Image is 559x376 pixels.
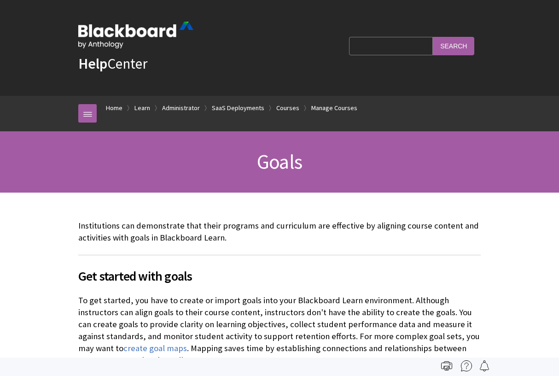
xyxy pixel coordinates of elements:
a: Home [106,102,122,114]
a: HelpCenter [78,54,147,73]
input: Search [433,37,474,55]
p: Institutions can demonstrate that their programs and curriculum are effective by aligning course ... [78,220,481,244]
img: Print [441,360,452,371]
h2: Get started with goals [78,255,481,286]
strong: Help [78,54,107,73]
a: create goal maps [123,343,187,354]
img: More help [461,360,472,371]
p: To get started, you have to create or import goals into your Blackboard Learn environment. Althou... [78,294,481,367]
img: Follow this page [479,360,490,371]
span: Goals [257,149,302,174]
a: Learn [134,102,150,114]
img: Blackboard by Anthology [78,22,193,48]
a: Courses [276,102,299,114]
a: SaaS Deployments [212,102,264,114]
a: Manage Courses [311,102,357,114]
a: Administrator [162,102,200,114]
